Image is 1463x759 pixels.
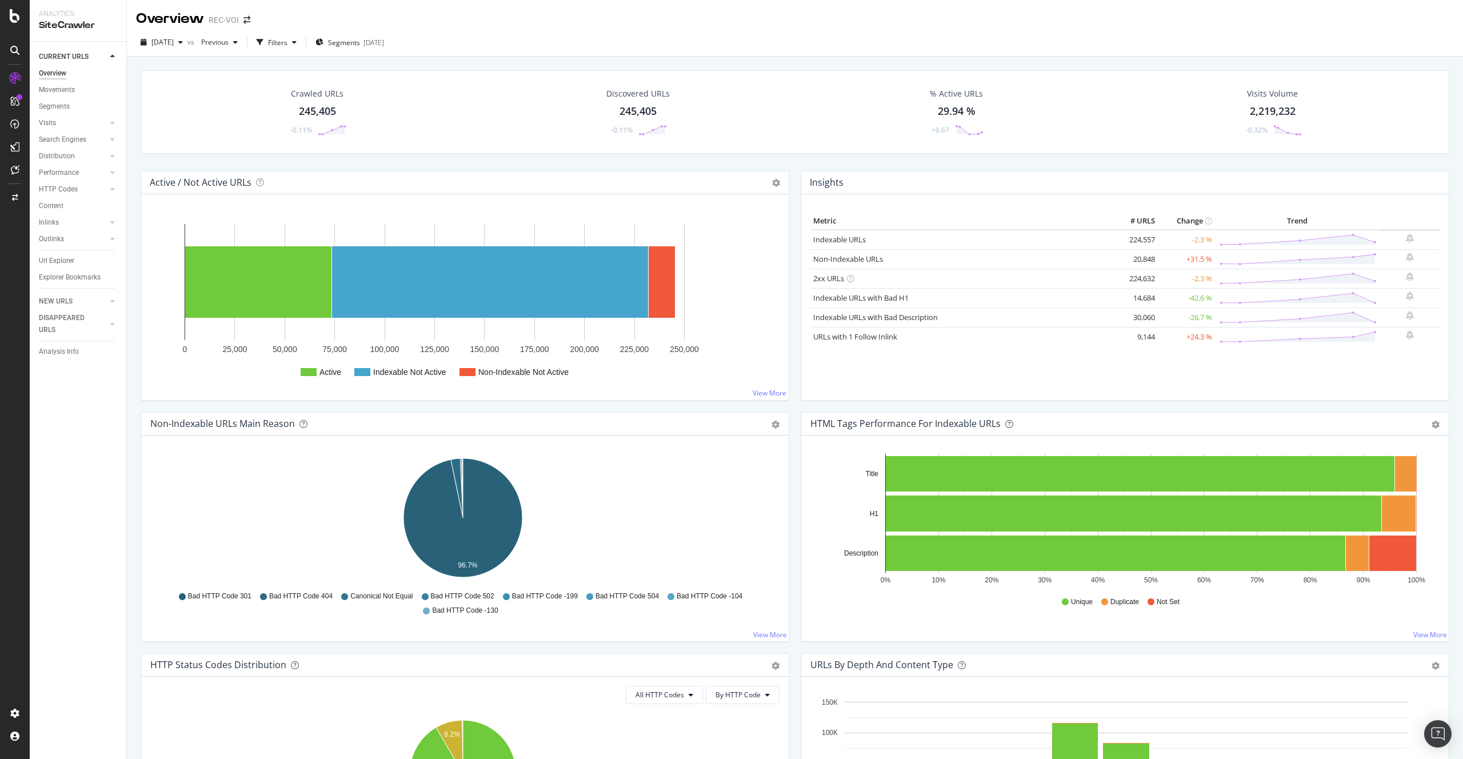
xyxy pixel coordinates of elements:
text: 200,000 [570,345,599,354]
text: 50,000 [273,345,297,354]
a: View More [1413,630,1447,640]
a: Outlinks [39,233,107,245]
div: Outlinks [39,233,64,245]
span: Not Set [1157,597,1180,607]
text: 100K [822,729,838,737]
div: Content [39,200,63,212]
a: DISAPPEARED URLS [39,312,107,336]
a: Segments [39,101,118,113]
div: 29.94 % [938,104,976,119]
text: 75,000 [322,345,347,354]
text: 100% [1408,576,1425,584]
div: Analysis Info [39,346,79,358]
div: HTTP Status Codes Distribution [150,659,286,670]
div: Overview [136,9,204,29]
a: Overview [39,67,118,79]
div: Analytics [39,9,117,19]
span: Segments [328,38,360,47]
text: 90% [1357,576,1370,584]
a: Inlinks [39,217,107,229]
div: Performance [39,167,79,179]
text: Active [319,367,341,377]
text: Title [866,470,879,478]
text: Non-Indexable Not Active [478,367,569,377]
text: 150,000 [470,345,499,354]
a: Indexable URLs [813,234,866,245]
div: Explorer Bookmarks [39,271,101,283]
div: bell-plus [1406,253,1414,262]
div: HTTP Codes [39,183,78,195]
span: Bad HTTP Code -199 [512,592,578,601]
div: URLs by Depth and Content Type [810,659,953,670]
text: 0 [183,345,187,354]
td: 20,848 [1112,249,1158,269]
text: 0% [881,576,891,584]
td: 14,684 [1112,288,1158,307]
div: Url Explorer [39,255,74,267]
svg: A chart. [810,454,1436,586]
text: 60% [1197,576,1211,584]
td: -42.6 % [1158,288,1215,307]
span: Bad HTTP Code -130 [432,606,498,616]
div: HTML Tags Performance for Indexable URLs [810,418,1001,429]
text: 125,000 [420,345,449,354]
div: Overview [39,67,66,79]
text: 70% [1250,576,1264,584]
a: Indexable URLs with Bad H1 [813,293,909,303]
a: HTTP Codes [39,183,107,195]
text: 175,000 [520,345,549,354]
div: bell-plus [1406,234,1414,243]
text: H1 [870,510,879,518]
div: CURRENT URLS [39,51,89,63]
text: 80% [1304,576,1317,584]
div: bell-plus [1406,311,1414,320]
span: By HTTP Code [715,690,761,700]
button: Segments[DATE] [311,33,389,51]
div: [DATE] [363,38,384,47]
div: Search Engines [39,134,86,146]
text: 25,000 [222,345,247,354]
text: Indexable Not Active [373,367,446,377]
td: -2.3 % [1158,230,1215,250]
div: Visits [39,117,56,129]
div: bell-plus [1406,272,1414,281]
a: View More [753,630,787,640]
span: vs [187,37,197,47]
a: Content [39,200,118,212]
a: View More [753,388,786,398]
svg: A chart. [150,454,776,586]
div: Non-Indexable URLs Main Reason [150,418,295,429]
div: % Active URLs [930,88,983,99]
text: 100,000 [370,345,399,354]
div: gear [772,662,780,670]
td: 9,144 [1112,327,1158,346]
div: Discovered URLs [606,88,670,99]
a: Non-Indexable URLs [813,254,883,264]
button: Filters [252,33,301,51]
span: Bad HTTP Code -104 [677,592,742,601]
span: Duplicate [1110,597,1139,607]
span: 2025 Sep. 1st [151,37,174,47]
a: NEW URLS [39,295,107,307]
text: 250,000 [670,345,699,354]
div: bell-plus [1406,291,1414,301]
td: 224,557 [1112,230,1158,250]
div: gear [1432,662,1440,670]
text: 40% [1091,576,1105,584]
span: Bad HTTP Code 301 [188,592,251,601]
th: # URLS [1112,213,1158,230]
text: 10% [932,576,945,584]
button: Previous [197,33,242,51]
text: 8.2% [444,730,460,738]
span: All HTTP Codes [635,690,684,700]
span: Bad HTTP Code 502 [431,592,494,601]
div: 245,405 [619,104,657,119]
text: 20% [985,576,998,584]
div: REC-VOI [209,14,239,26]
span: Unique [1071,597,1093,607]
div: DISAPPEARED URLS [39,312,97,336]
th: Trend [1215,213,1380,230]
div: Filters [268,38,287,47]
div: 2,219,232 [1250,104,1296,119]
